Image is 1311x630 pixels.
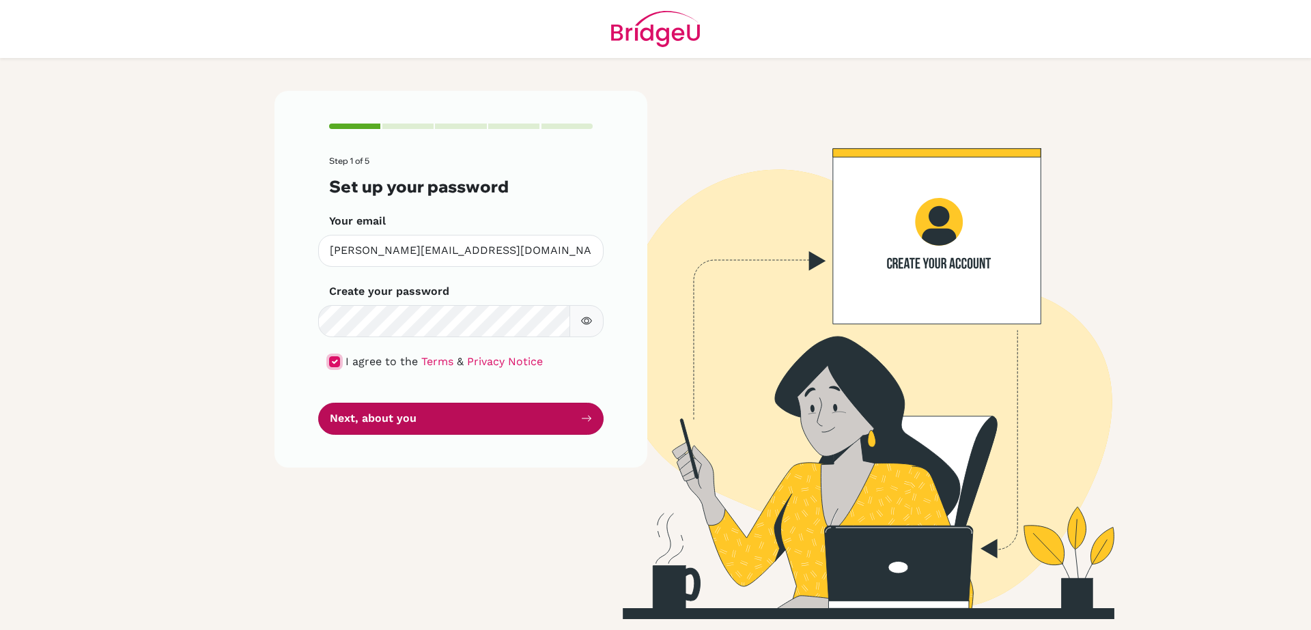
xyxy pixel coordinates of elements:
[329,283,449,300] label: Create your password
[461,91,1239,619] img: Create your account
[329,156,369,166] span: Step 1 of 5
[318,403,604,435] button: Next, about you
[329,177,593,197] h3: Set up your password
[329,213,386,229] label: Your email
[421,355,453,368] a: Terms
[457,355,464,368] span: &
[346,355,418,368] span: I agree to the
[318,235,604,267] input: Insert your email*
[467,355,543,368] a: Privacy Notice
